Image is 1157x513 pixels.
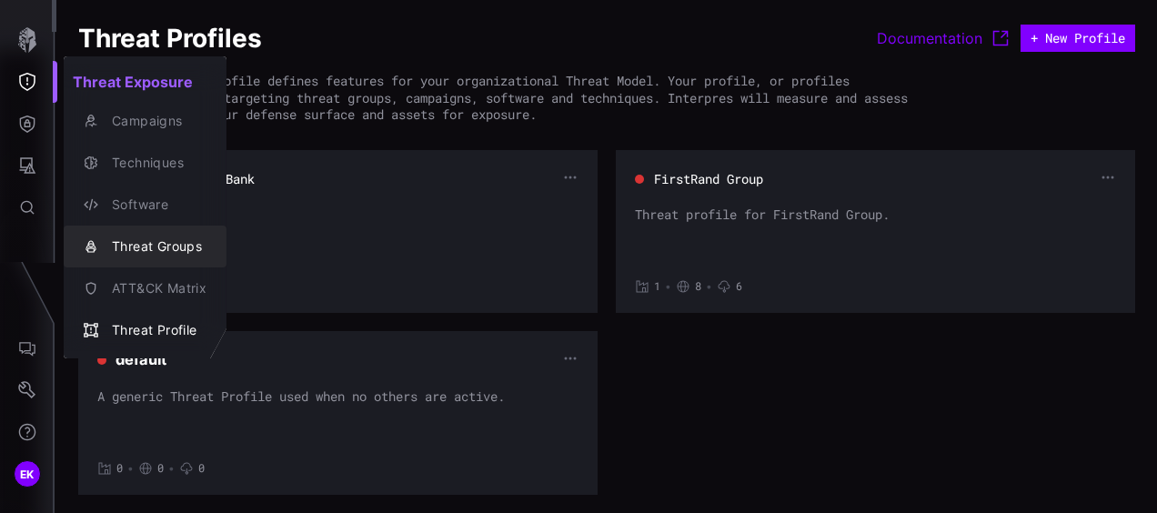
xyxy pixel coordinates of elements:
[64,226,226,267] button: Threat Groups
[64,267,226,309] button: ATT&CK Matrix
[103,194,206,216] div: Software
[103,110,206,133] div: Campaigns
[103,236,206,258] div: Threat Groups
[64,64,226,100] h2: Threat Exposure
[64,309,226,351] button: Threat Profile
[64,142,226,184] button: Techniques
[103,319,206,342] div: Threat Profile
[103,152,206,175] div: Techniques
[103,277,206,300] div: ATT&CK Matrix
[64,184,226,226] button: Software
[64,100,226,142] button: Campaigns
